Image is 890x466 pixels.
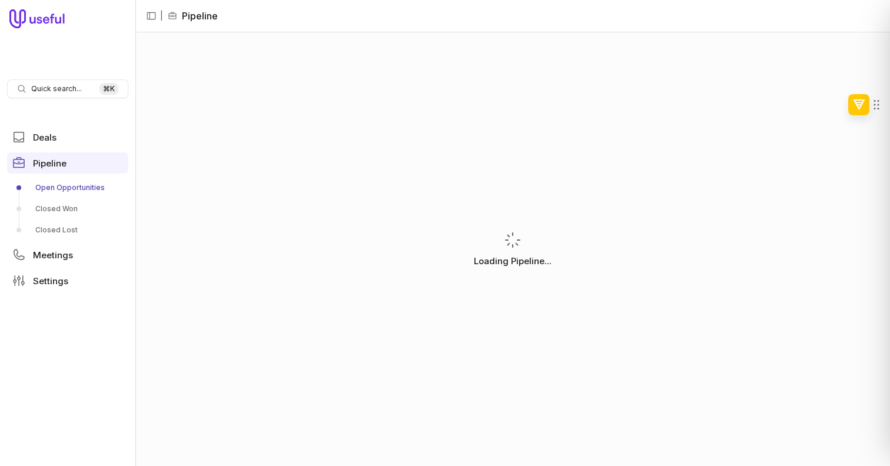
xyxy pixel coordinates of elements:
div: Pipeline submenu [7,178,128,239]
li: Pipeline [168,9,218,23]
button: Collapse sidebar [142,7,160,25]
kbd: ⌘ K [99,83,118,95]
a: Open Opportunities [7,178,128,197]
span: Settings [33,277,68,285]
span: Pipeline [33,159,67,168]
span: Quick search... [31,84,82,94]
a: Closed Won [7,199,128,218]
span: Meetings [33,251,73,259]
a: Meetings [7,244,128,265]
a: Closed Lost [7,221,128,239]
span: | [160,9,163,23]
a: Pipeline [7,152,128,174]
a: Deals [7,127,128,148]
span: Deals [33,133,57,142]
a: Settings [7,270,128,291]
p: Loading Pipeline... [474,254,552,268]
